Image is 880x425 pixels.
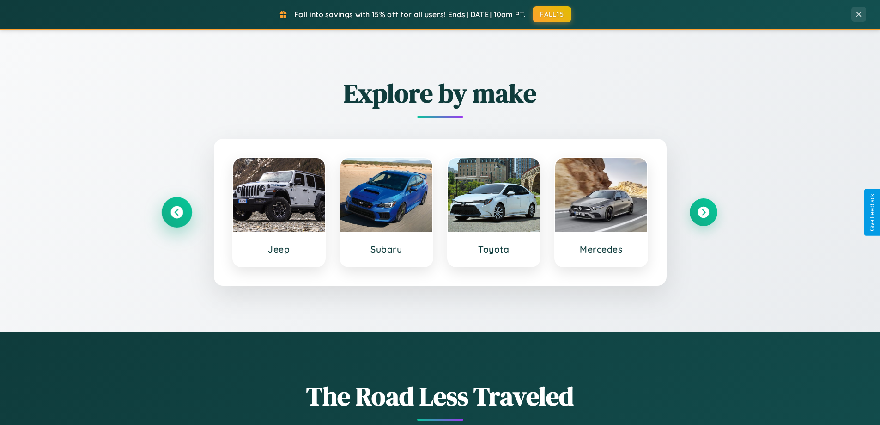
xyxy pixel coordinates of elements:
button: FALL15 [533,6,571,22]
span: Fall into savings with 15% off for all users! Ends [DATE] 10am PT. [294,10,526,19]
h2: Explore by make [163,75,717,111]
div: Give Feedback [869,194,875,231]
h3: Subaru [350,244,423,255]
h3: Toyota [457,244,531,255]
h3: Jeep [243,244,316,255]
h3: Mercedes [564,244,638,255]
h1: The Road Less Traveled [163,378,717,414]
